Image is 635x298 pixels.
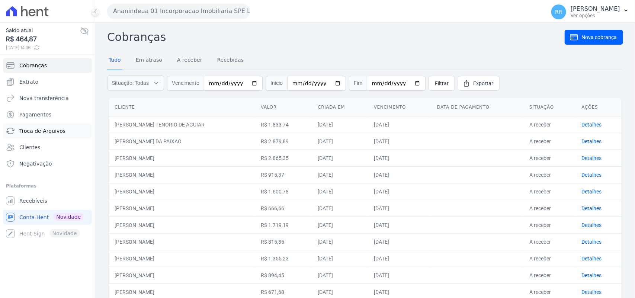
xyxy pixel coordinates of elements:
a: Extrato [3,74,92,89]
a: Recebidas [216,51,246,70]
span: Novidade [53,213,84,221]
a: Detalhes [582,155,602,161]
td: [DATE] [312,233,368,250]
td: [DATE] [368,217,431,233]
span: Situação: Todas [112,79,149,87]
a: Detalhes [582,189,602,195]
a: Conta Hent Novidade [3,210,92,225]
td: R$ 666,66 [255,200,312,217]
span: [DATE] 14:46 [6,44,80,51]
td: [DATE] [368,166,431,183]
td: [PERSON_NAME] [109,150,255,166]
a: Exportar [458,76,500,91]
span: Conta Hent [19,214,49,221]
td: A receber [523,166,575,183]
td: [DATE] [312,133,368,150]
td: R$ 2.879,89 [255,133,312,150]
td: [DATE] [368,267,431,283]
span: Negativação [19,160,52,167]
td: [PERSON_NAME] [109,183,255,200]
td: [DATE] [312,166,368,183]
td: A receber [523,150,575,166]
td: [DATE] [368,183,431,200]
td: R$ 894,45 [255,267,312,283]
td: [DATE] [312,267,368,283]
td: [PERSON_NAME] [109,217,255,233]
td: [DATE] [312,200,368,217]
a: Detalhes [582,289,602,295]
td: [PERSON_NAME] [109,233,255,250]
span: Vencimento [167,76,204,91]
td: [PERSON_NAME] [109,267,255,283]
td: R$ 915,37 [255,166,312,183]
p: [PERSON_NAME] [571,5,620,13]
td: A receber [523,217,575,233]
a: Detalhes [582,172,602,178]
a: Detalhes [582,122,602,128]
button: Ananindeua 01 Incorporacao Imobiliaria SPE LTDA [107,4,250,19]
td: A receber [523,233,575,250]
div: Plataformas [6,182,89,190]
span: Fim [349,76,367,91]
a: Tudo [107,51,122,70]
td: [PERSON_NAME] [109,166,255,183]
span: Cobranças [19,62,47,69]
a: Detalhes [582,272,602,278]
a: A receber [176,51,204,70]
td: R$ 815,85 [255,233,312,250]
td: A receber [523,267,575,283]
th: Ações [576,98,622,116]
a: Negativação [3,156,92,171]
td: A receber [523,250,575,267]
span: Nova transferência [19,94,69,102]
a: Filtrar [429,76,455,91]
a: Detalhes [582,222,602,228]
a: Nova transferência [3,91,92,106]
a: Cobranças [3,58,92,73]
td: [PERSON_NAME] DA PAIXAO [109,133,255,150]
td: R$ 2.865,35 [255,150,312,166]
span: R$ 464,87 [6,34,80,44]
h2: Cobranças [107,29,565,45]
a: Troca de Arquivos [3,124,92,138]
td: [DATE] [368,133,431,150]
a: Clientes [3,140,92,155]
td: [PERSON_NAME] TENORIO DE AGUIAR [109,116,255,133]
span: Filtrar [435,80,449,87]
td: [DATE] [368,200,431,217]
td: [PERSON_NAME] [109,200,255,217]
td: R$ 1.355,23 [255,250,312,267]
nav: Sidebar [6,58,89,241]
span: Clientes [19,144,40,151]
span: RR [555,9,562,15]
th: Vencimento [368,98,431,116]
button: RR [PERSON_NAME] Ver opções [545,1,635,22]
td: R$ 1.833,74 [255,116,312,133]
th: Data de pagamento [431,98,523,116]
th: Criada em [312,98,368,116]
span: Extrato [19,78,38,86]
a: Pagamentos [3,107,92,122]
a: Recebíveis [3,193,92,208]
span: Troca de Arquivos [19,127,65,135]
td: A receber [523,183,575,200]
a: Detalhes [582,205,602,211]
p: Ver opções [571,13,620,19]
td: [DATE] [368,116,431,133]
th: Situação [523,98,575,116]
span: Exportar [473,80,493,87]
td: [DATE] [312,150,368,166]
td: [DATE] [312,250,368,267]
td: A receber [523,133,575,150]
a: Detalhes [582,138,602,144]
td: [DATE] [312,217,368,233]
a: Nova cobrança [565,30,623,45]
a: Detalhes [582,239,602,245]
span: Saldo atual [6,26,80,34]
td: [DATE] [368,233,431,250]
button: Situação: Todas [107,76,164,90]
td: [PERSON_NAME] [109,250,255,267]
td: R$ 1.600,78 [255,183,312,200]
td: R$ 1.719,19 [255,217,312,233]
th: Valor [255,98,312,116]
